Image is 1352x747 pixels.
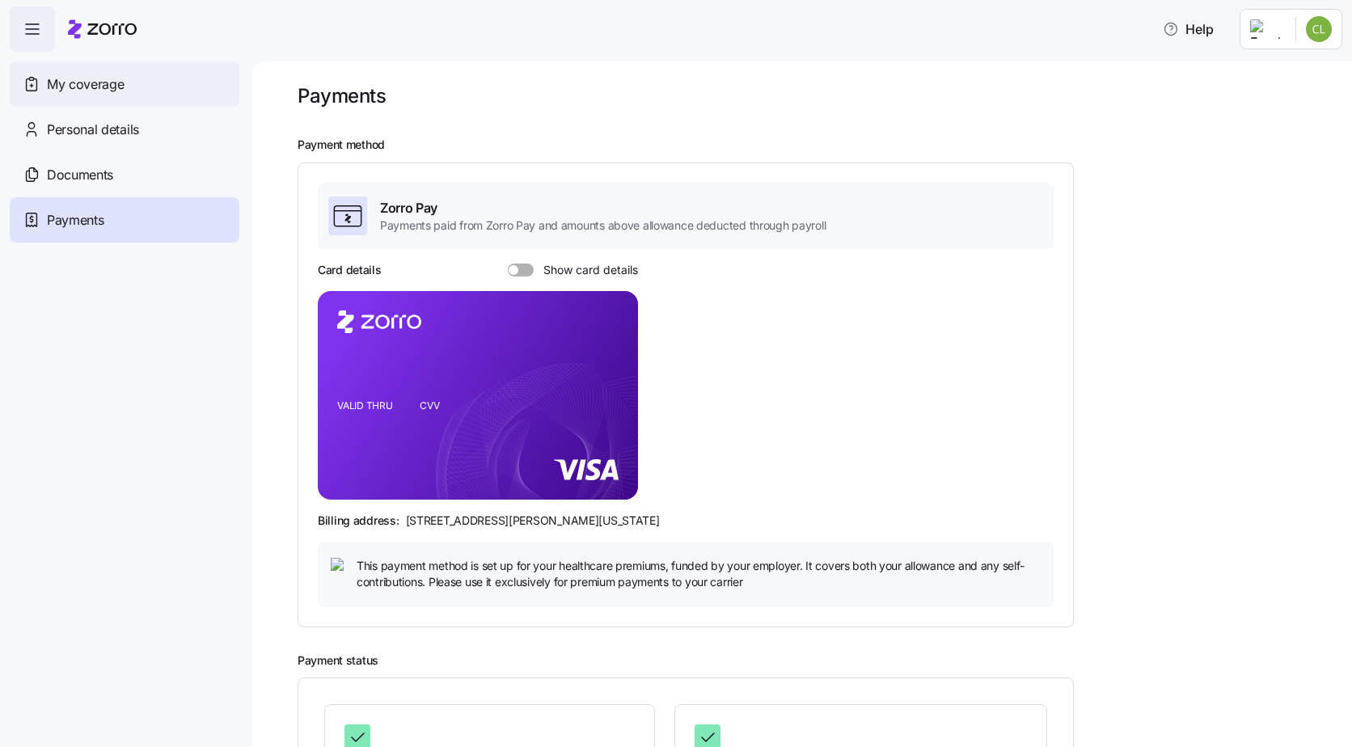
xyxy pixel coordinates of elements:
[47,120,139,140] span: Personal details
[1150,13,1227,45] button: Help
[406,513,660,529] span: [STREET_ADDRESS][PERSON_NAME][US_STATE]
[47,210,104,230] span: Payments
[337,399,393,411] tspan: VALID THRU
[534,264,638,276] span: Show card details
[47,74,124,95] span: My coverage
[47,165,113,185] span: Documents
[1163,19,1214,39] span: Help
[10,197,239,243] a: Payments
[298,653,1329,669] h2: Payment status
[10,152,239,197] a: Documents
[420,399,440,411] tspan: CVV
[1250,19,1282,39] img: Employer logo
[380,217,826,234] span: Payments paid from Zorro Pay and amounts above allowance deducted through payroll
[10,107,239,152] a: Personal details
[331,558,350,577] img: icon bulb
[357,558,1041,591] span: This payment method is set up for your healthcare premiums, funded by your employer. It covers bo...
[298,137,1329,153] h2: Payment method
[10,61,239,107] a: My coverage
[318,513,399,529] span: Billing address:
[1306,16,1332,42] img: 9f9b392b68124ac90ee62cdf71e474ca
[380,198,826,218] span: Zorro Pay
[318,262,382,278] h3: Card details
[298,83,386,108] h1: Payments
